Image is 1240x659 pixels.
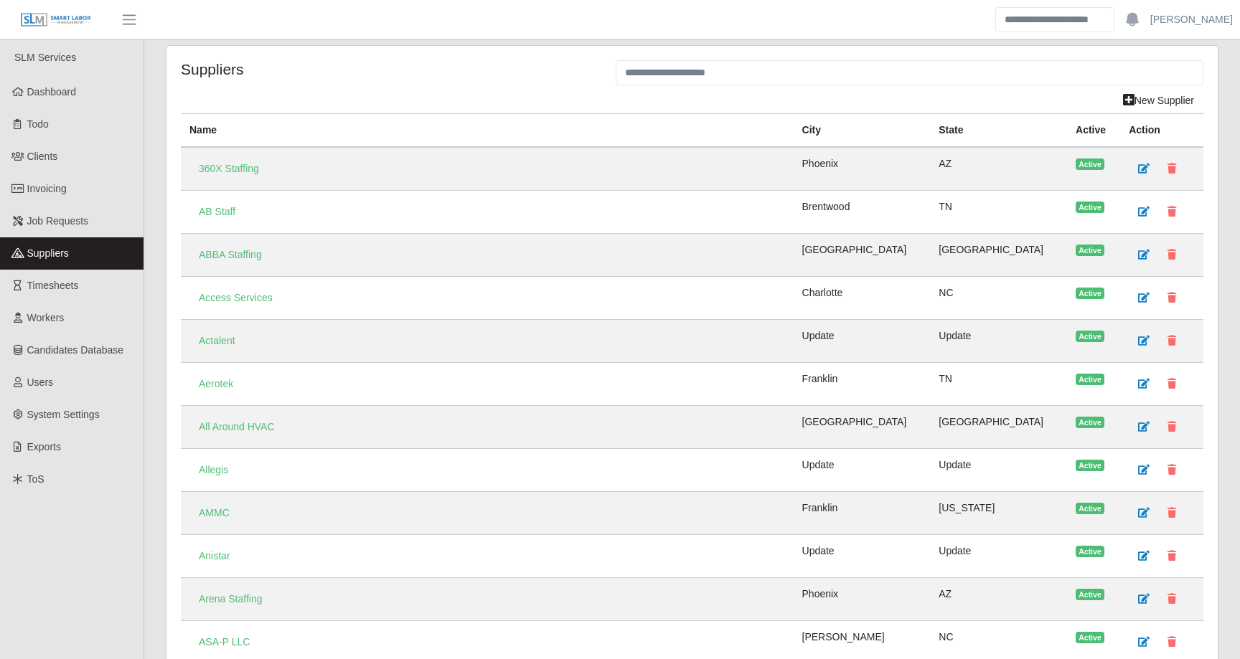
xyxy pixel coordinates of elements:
[794,492,931,535] td: Franklin
[1067,114,1120,148] th: Active
[27,183,67,194] span: Invoicing
[1076,632,1104,643] span: Active
[27,280,79,291] span: Timesheets
[794,578,931,621] td: Phoenix
[1076,202,1104,213] span: Active
[189,457,238,483] a: Allegis
[930,320,1067,363] td: Update
[189,501,239,526] a: AMMC
[930,363,1067,406] td: TN
[27,344,124,356] span: Candidates Database
[189,328,245,354] a: Actalent
[20,12,92,28] img: SLM Logo
[930,147,1067,191] td: AZ
[1076,288,1104,299] span: Active
[794,320,931,363] td: Update
[794,363,931,406] td: Franklin
[1076,374,1104,385] span: Active
[14,52,76,63] span: SLM Services
[189,371,243,397] a: Aerotek
[27,215,89,227] span: Job Requests
[930,234,1067,277] td: [GEOGRAPHIC_DATA]
[181,60,594,78] h4: Suppliers
[1076,460,1104,471] span: Active
[930,114,1067,148] th: State
[1114,88,1203,113] a: New Supplier
[1076,503,1104,514] span: Active
[794,406,931,449] td: [GEOGRAPHIC_DATA]
[930,406,1067,449] td: [GEOGRAPHIC_DATA]
[930,535,1067,578] td: Update
[189,156,268,181] a: 360X Staffing
[27,118,49,130] span: Todo
[27,409,100,420] span: System Settings
[794,234,931,277] td: [GEOGRAPHIC_DATA]
[1120,114,1203,148] th: Action
[189,587,271,612] a: Arena Staffing
[27,151,58,162] span: Clients
[1076,417,1104,428] span: Active
[930,449,1067,492] td: Update
[794,535,931,578] td: Update
[27,247,69,259] span: Suppliers
[794,277,931,320] td: Charlotte
[930,191,1067,234] td: TN
[189,285,282,310] a: Access Services
[794,114,931,148] th: City
[1076,546,1104,557] span: Active
[995,7,1114,32] input: Search
[1150,12,1233,27] a: [PERSON_NAME]
[189,414,284,440] a: All Around HVAC
[181,114,794,148] th: Name
[189,199,245,224] a: AB Staff
[794,191,931,234] td: Brentwood
[1076,158,1104,170] span: Active
[1076,589,1104,600] span: Active
[1076,245,1104,256] span: Active
[930,277,1067,320] td: NC
[27,376,54,388] span: Users
[189,242,271,267] a: ABBA Staffing
[794,449,931,492] td: Update
[27,312,65,323] span: Workers
[189,544,240,569] a: Anistar
[930,578,1067,621] td: AZ
[27,473,44,485] span: ToS
[1076,331,1104,342] span: Active
[27,441,61,452] span: Exports
[794,147,931,191] td: Phoenix
[27,86,77,98] span: Dashboard
[930,492,1067,535] td: [US_STATE]
[189,630,259,655] a: ASA-P LLC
